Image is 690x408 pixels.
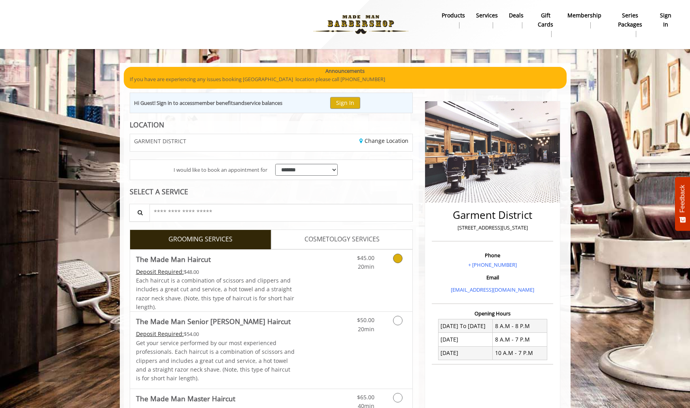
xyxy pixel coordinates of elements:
b: member benefits [195,99,235,106]
td: 8 A.M - 7 P.M [493,333,547,346]
b: products [442,11,465,20]
h3: Email [434,275,551,280]
span: GROOMING SERVICES [168,234,233,245]
span: I would like to book an appointment for [174,166,267,174]
div: $48.00 [136,268,295,276]
b: Membership [567,11,601,20]
h3: Opening Hours [432,311,553,316]
b: Announcements [325,67,365,75]
a: [EMAIL_ADDRESS][DOMAIN_NAME] [451,286,534,293]
div: SELECT A SERVICE [130,188,413,195]
b: sign in [659,11,673,29]
a: Productsproducts [436,10,471,30]
a: sign insign in [653,10,679,30]
a: Series packagesSeries packages [607,10,653,39]
p: If you have are experiencing any issues booking [GEOGRAPHIC_DATA] location please call [PHONE_NUM... [130,75,561,83]
span: Each haircut is a combination of scissors and clippers and includes a great cut and service, a ho... [136,277,294,311]
b: Series packages [612,11,648,29]
a: DealsDeals [503,10,529,30]
td: 8 A.M - 8 P.M [493,319,547,333]
b: Deals [509,11,524,20]
a: + [PHONE_NUMBER] [468,261,517,268]
b: The Made Man Senior [PERSON_NAME] Haircut [136,316,291,327]
span: $65.00 [357,393,374,401]
button: Sign In [330,97,360,108]
td: 10 A.M - 7 P.M [493,346,547,360]
div: Hi Guest! Sign in to access and [134,99,282,107]
span: Feedback [679,185,686,213]
b: Services [476,11,498,20]
td: [DATE] To [DATE] [438,319,493,333]
a: Change Location [359,137,408,144]
a: Gift cardsgift cards [529,10,562,39]
span: 20min [358,325,374,333]
b: LOCATION [130,120,164,129]
b: service balances [244,99,282,106]
span: GARMENT DISTRICT [134,138,186,144]
p: [STREET_ADDRESS][US_STATE] [434,224,551,232]
td: [DATE] [438,346,493,360]
b: gift cards [535,11,556,29]
span: $45.00 [357,254,374,262]
a: MembershipMembership [562,10,607,30]
span: COSMETOLOGY SERVICES [304,234,380,245]
img: Made Man Barbershop logo [306,3,415,46]
td: [DATE] [438,333,493,346]
span: This service needs some Advance to be paid before we block your appointment [136,330,184,338]
span: This service needs some Advance to be paid before we block your appointment [136,268,184,275]
a: ServicesServices [471,10,503,30]
p: Get your service performed by our most experienced professionals. Each haircut is a combination o... [136,339,295,383]
button: Service Search [129,204,150,222]
div: $54.00 [136,330,295,338]
b: The Made Man Haircut [136,254,211,265]
b: The Made Man Master Haircut [136,393,235,404]
button: Feedback - Show survey [675,177,690,231]
span: 20min [358,263,374,270]
span: $50.00 [357,316,374,324]
h2: Garment District [434,209,551,221]
h3: Phone [434,252,551,258]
